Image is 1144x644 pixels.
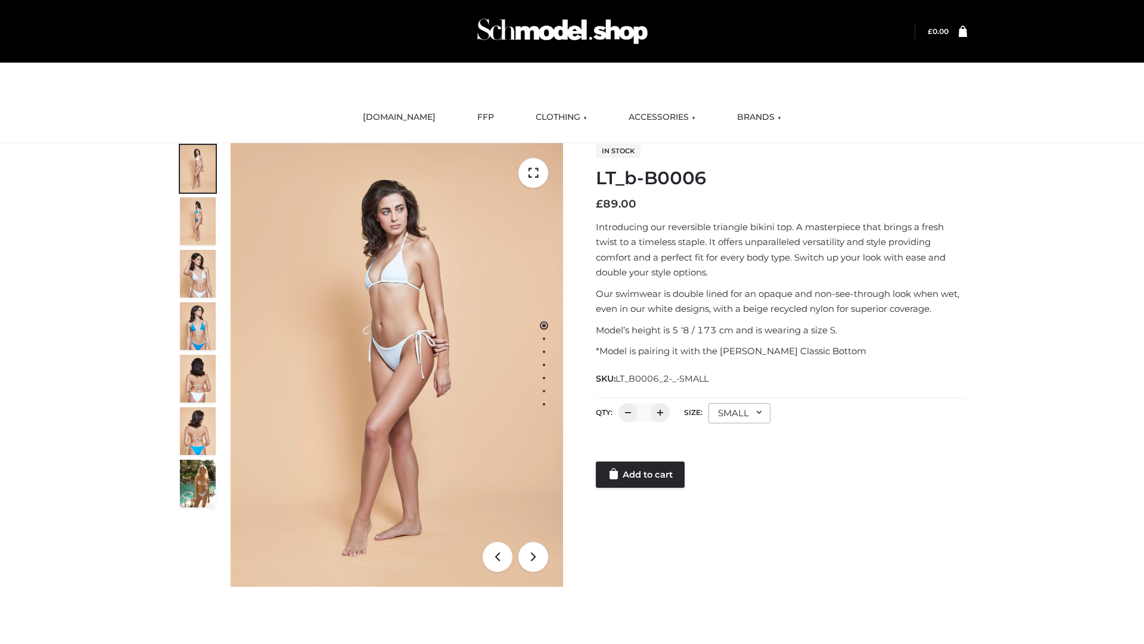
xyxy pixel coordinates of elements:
[468,104,503,131] a: FFP
[527,104,596,131] a: CLOTHING
[596,286,967,317] p: Our swimwear is double lined for an opaque and non-see-through look when wet, even in our white d...
[728,104,790,131] a: BRANDS
[596,144,641,158] span: In stock
[180,145,216,193] img: ArielClassicBikiniTop_CloudNine_AzureSky_OW114ECO_1-scaled.jpg
[596,408,613,417] label: QTY:
[708,403,770,423] div: SMALL
[596,219,967,280] p: Introducing our reversible triangle bikini top. A masterpiece that brings a fresh twist to a time...
[231,143,563,587] img: ArielClassicBikiniTop_CloudNine_AzureSky_OW114ECO_1
[180,302,216,350] img: ArielClassicBikiniTop_CloudNine_AzureSky_OW114ECO_4-scaled.jpg
[596,462,685,488] a: Add to cart
[180,250,216,298] img: ArielClassicBikiniTop_CloudNine_AzureSky_OW114ECO_3-scaled.jpg
[180,355,216,402] img: ArielClassicBikiniTop_CloudNine_AzureSky_OW114ECO_7-scaled.jpg
[928,27,932,36] span: £
[473,8,652,55] img: Schmodel Admin 964
[615,373,708,384] span: LT_B0006_2-_-SMALL
[928,27,949,36] bdi: 0.00
[596,371,710,386] span: SKU:
[180,197,216,245] img: ArielClassicBikiniTop_CloudNine_AzureSky_OW114ECO_2-scaled.jpg
[354,104,444,131] a: [DOMAIN_NAME]
[620,104,704,131] a: ACCESSORIES
[596,168,967,189] h1: LT_b-B0006
[596,323,967,338] p: Model’s height is 5 ‘8 / 173 cm and is wearing a size S.
[596,343,967,359] p: *Model is pairing it with the [PERSON_NAME] Classic Bottom
[928,27,949,36] a: £0.00
[180,407,216,455] img: ArielClassicBikiniTop_CloudNine_AzureSky_OW114ECO_8-scaled.jpg
[596,197,636,210] bdi: 89.00
[180,460,216,507] img: Arieltop_CloudNine_AzureSky2.jpg
[684,408,702,417] label: Size:
[596,197,603,210] span: £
